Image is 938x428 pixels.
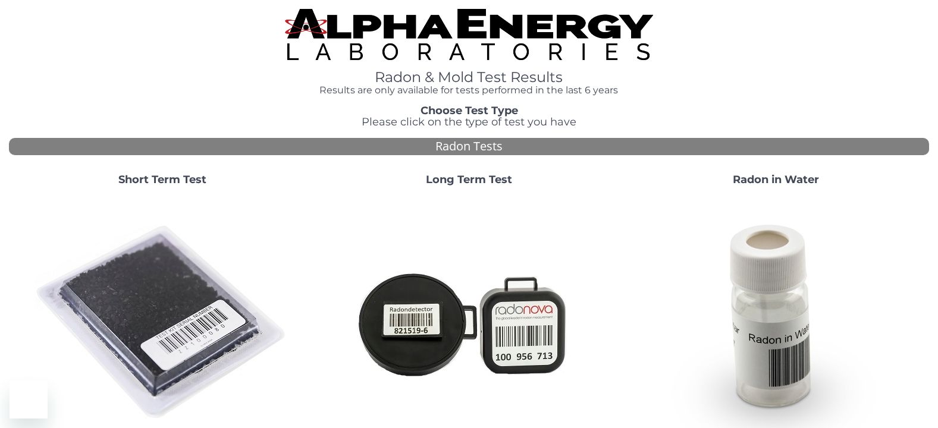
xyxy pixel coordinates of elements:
img: TightCrop.jpg [285,9,653,60]
h4: Results are only available for tests performed in the last 6 years [285,85,653,96]
strong: Long Term Test [426,173,512,186]
strong: Radon in Water [733,173,819,186]
span: Please click on the type of test you have [362,115,576,128]
h1: Radon & Mold Test Results [285,70,653,85]
iframe: Button to launch messaging window [10,380,48,418]
strong: Short Term Test [118,173,206,186]
div: Radon Tests [9,138,929,155]
strong: Choose Test Type [421,104,518,117]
